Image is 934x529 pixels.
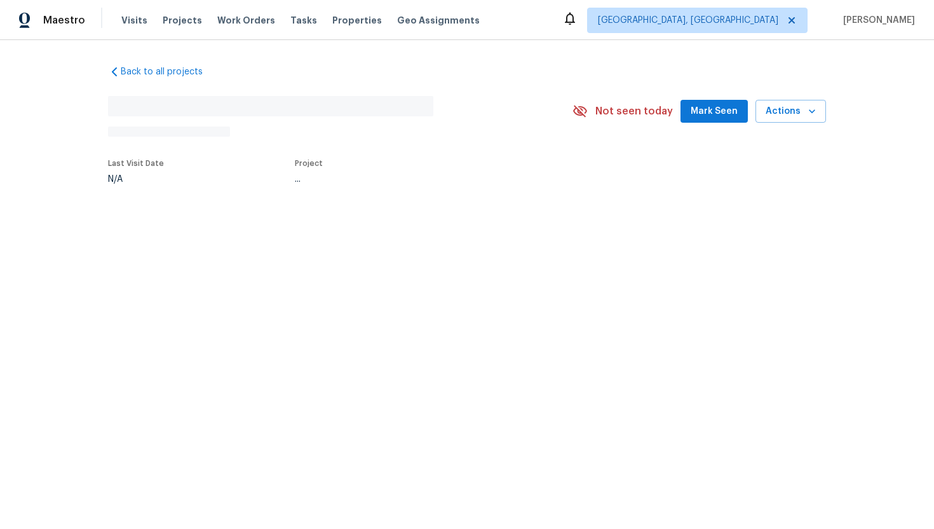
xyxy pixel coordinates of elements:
span: Not seen today [595,105,673,118]
span: Projects [163,14,202,27]
button: Actions [755,100,826,123]
a: Back to all projects [108,65,230,78]
span: Properties [332,14,382,27]
div: N/A [108,175,164,184]
span: Last Visit Date [108,160,164,167]
span: Maestro [43,14,85,27]
div: ... [295,175,539,184]
span: [GEOGRAPHIC_DATA], [GEOGRAPHIC_DATA] [598,14,778,27]
span: Visits [121,14,147,27]
span: [PERSON_NAME] [838,14,915,27]
span: Work Orders [217,14,275,27]
button: Mark Seen [680,100,748,123]
span: Tasks [290,16,317,25]
span: Project [295,160,323,167]
span: Geo Assignments [397,14,480,27]
span: Actions [766,104,816,120]
span: Mark Seen [691,104,738,120]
